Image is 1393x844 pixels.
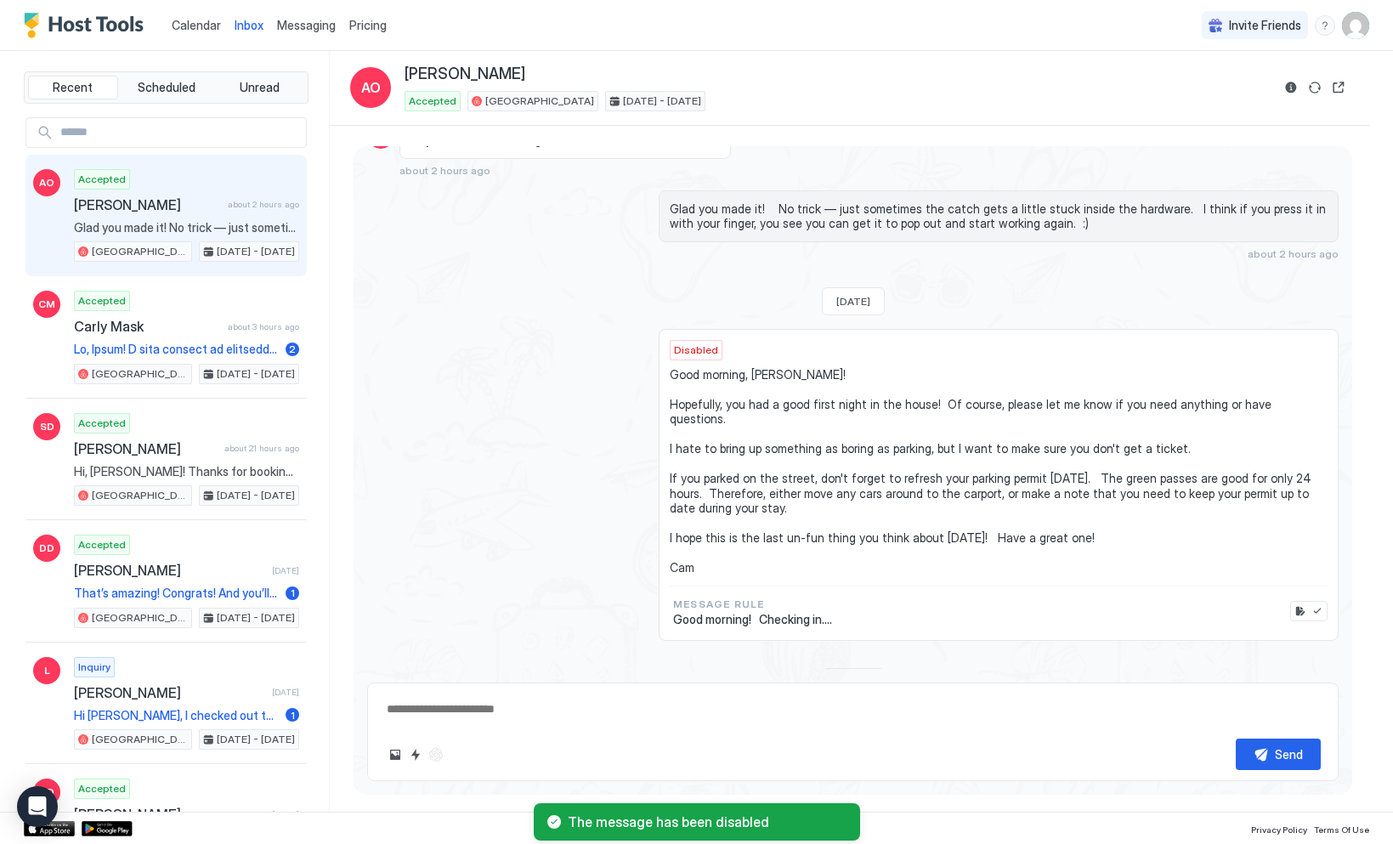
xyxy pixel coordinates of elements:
[44,663,50,678] span: L
[568,813,847,830] span: The message has been disabled
[228,321,299,332] span: about 3 hours ago
[670,201,1328,231] span: Glad you made it! No trick — just sometimes the catch gets a little stuck inside the hardware. I ...
[235,16,263,34] a: Inbox
[409,93,456,109] span: Accepted
[1315,15,1335,36] div: menu
[138,80,195,95] span: Scheduled
[92,610,188,626] span: [GEOGRAPHIC_DATA]
[836,295,870,308] span: [DATE]
[78,293,126,309] span: Accepted
[172,16,221,34] a: Calendar
[74,342,279,357] span: Lo, Ipsum! D sita consect ad elitseddo eiu te inc Utlabo Etdo Magna al Enimadm! Venia qui, nost e...
[54,118,306,147] input: Input Field
[74,196,221,213] span: [PERSON_NAME]
[291,586,295,599] span: 1
[92,732,188,747] span: [GEOGRAPHIC_DATA]
[74,708,279,723] span: Hi [PERSON_NAME], I checked out the photos you uploaded and I really like the design of your hous...
[224,443,299,454] span: about 21 hours ago
[485,93,594,109] span: [GEOGRAPHIC_DATA]
[214,76,304,99] button: Unread
[74,684,265,701] span: [PERSON_NAME]
[74,318,221,335] span: Carly Mask
[277,16,336,34] a: Messaging
[272,565,299,576] span: [DATE]
[74,220,299,235] span: Glad you made it! No trick — just sometimes the catch gets a little stuck inside the hardware. I ...
[40,785,54,800] span: SD
[289,343,296,355] span: 2
[1275,745,1303,763] div: Send
[53,80,93,95] span: Recent
[272,687,299,698] span: [DATE]
[217,732,295,747] span: [DATE] - [DATE]
[74,440,218,457] span: [PERSON_NAME]
[78,660,110,675] span: Inquiry
[1305,77,1325,98] button: Sync reservation
[1236,739,1321,770] button: Send
[24,13,151,38] a: Host Tools Logo
[1248,247,1339,260] span: about 2 hours ago
[39,541,54,556] span: DD
[349,18,387,33] span: Pricing
[217,610,295,626] span: [DATE] - [DATE]
[1328,77,1349,98] button: Open reservation
[39,175,54,190] span: AO
[38,297,55,312] span: CM
[78,537,126,552] span: Accepted
[1229,18,1301,33] span: Invite Friends
[78,781,126,796] span: Accepted
[217,366,295,382] span: [DATE] - [DATE]
[17,786,58,827] div: Open Intercom Messenger
[291,709,295,722] span: 1
[235,18,263,32] span: Inbox
[74,586,279,601] span: That’s amazing! Congrats! And you’ll hold a special spot for me in that you’ll likely be the last...
[92,366,188,382] span: [GEOGRAPHIC_DATA]
[24,71,309,104] div: tab-group
[78,172,126,187] span: Accepted
[385,745,405,765] button: Upload image
[78,416,126,431] span: Accepted
[92,244,188,259] span: [GEOGRAPHIC_DATA]
[217,244,295,259] span: [DATE] - [DATE]
[674,343,718,358] span: Disabled
[1309,603,1326,620] button: Enable message
[1281,77,1301,98] button: Reservation information
[361,77,381,98] span: AO
[217,488,295,503] span: [DATE] - [DATE]
[673,612,832,627] span: Good morning! Checking in….
[405,65,525,84] span: [PERSON_NAME]
[28,76,118,99] button: Recent
[40,419,54,434] span: SD
[1342,12,1369,39] div: User profile
[74,562,265,579] span: [PERSON_NAME]
[670,367,1328,575] span: Good morning, [PERSON_NAME]! Hopefully, you had a good first night in the house! Of course, pleas...
[623,93,701,109] span: [DATE] - [DATE]
[92,488,188,503] span: [GEOGRAPHIC_DATA]
[172,18,221,32] span: Calendar
[228,199,299,210] span: about 2 hours ago
[277,18,336,32] span: Messaging
[399,164,490,177] span: about 2 hours ago
[1292,603,1309,620] button: Edit rule
[74,464,299,479] span: Hi, [PERSON_NAME]! Thanks for booking the [GEOGRAPHIC_DATA] in [GEOGRAPHIC_DATA]! I'll send you m...
[405,745,426,765] button: Quick reply
[673,597,832,612] span: Message Rule
[122,76,212,99] button: Scheduled
[240,80,280,95] span: Unread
